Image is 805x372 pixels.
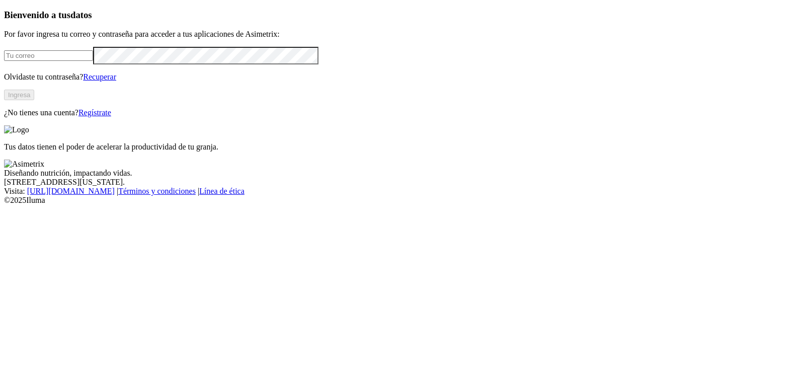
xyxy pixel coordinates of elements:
div: [STREET_ADDRESS][US_STATE]. [4,178,801,187]
div: Visita : | | [4,187,801,196]
p: Por favor ingresa tu correo y contraseña para acceder a tus aplicaciones de Asimetrix: [4,30,801,39]
a: Recuperar [83,72,116,81]
p: Tus datos tienen el poder de acelerar la productividad de tu granja. [4,142,801,152]
input: Tu correo [4,50,93,61]
a: [URL][DOMAIN_NAME] [27,187,115,195]
span: datos [70,10,92,20]
img: Logo [4,125,29,134]
a: Línea de ética [199,187,245,195]
img: Asimetrix [4,160,44,169]
button: Ingresa [4,90,34,100]
div: © 2025 Iluma [4,196,801,205]
a: Términos y condiciones [118,187,196,195]
p: Olvidaste tu contraseña? [4,72,801,82]
a: Regístrate [78,108,111,117]
div: Diseñando nutrición, impactando vidas. [4,169,801,178]
p: ¿No tienes una cuenta? [4,108,801,117]
h3: Bienvenido a tus [4,10,801,21]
